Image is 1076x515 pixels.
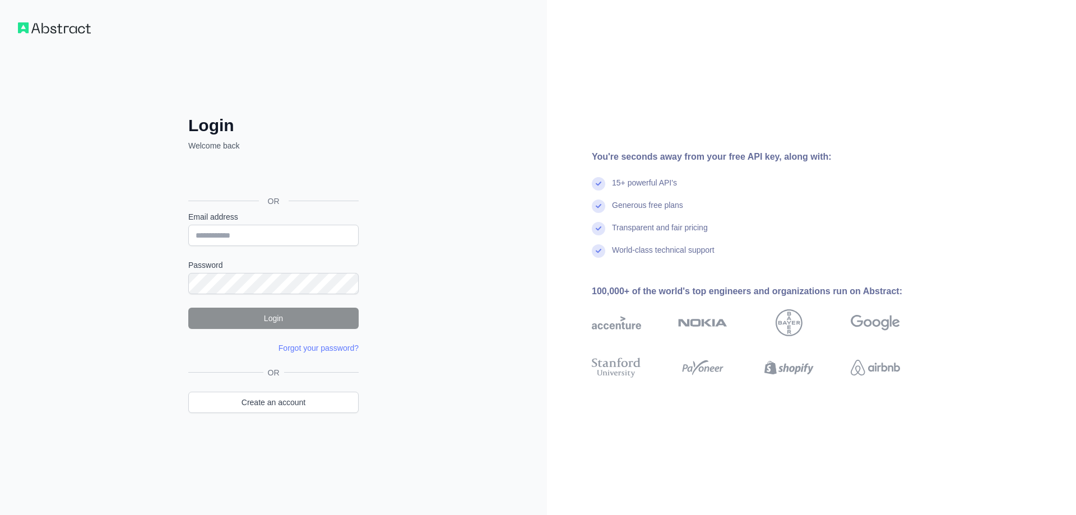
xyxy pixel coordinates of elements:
[592,285,936,298] div: 100,000+ of the world's top engineers and organizations run on Abstract:
[678,355,727,380] img: payoneer
[612,199,683,222] div: Generous free plans
[188,211,359,222] label: Email address
[592,150,936,164] div: You're seconds away from your free API key, along with:
[592,222,605,235] img: check mark
[263,367,284,378] span: OR
[188,308,359,329] button: Login
[592,244,605,258] img: check mark
[678,309,727,336] img: nokia
[279,344,359,352] a: Forgot your password?
[188,115,359,136] h2: Login
[188,259,359,271] label: Password
[851,355,900,380] img: airbnb
[851,309,900,336] img: google
[776,309,803,336] img: bayer
[612,222,708,244] div: Transparent and fair pricing
[592,199,605,213] img: check mark
[592,177,605,191] img: check mark
[592,309,641,336] img: accenture
[612,244,715,267] div: World-class technical support
[259,196,289,207] span: OR
[18,22,91,34] img: Workflow
[612,177,677,199] div: 15+ powerful API's
[764,355,814,380] img: shopify
[183,164,362,188] iframe: Sign in with Google Button
[592,355,641,380] img: stanford university
[188,392,359,413] a: Create an account
[188,140,359,151] p: Welcome back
